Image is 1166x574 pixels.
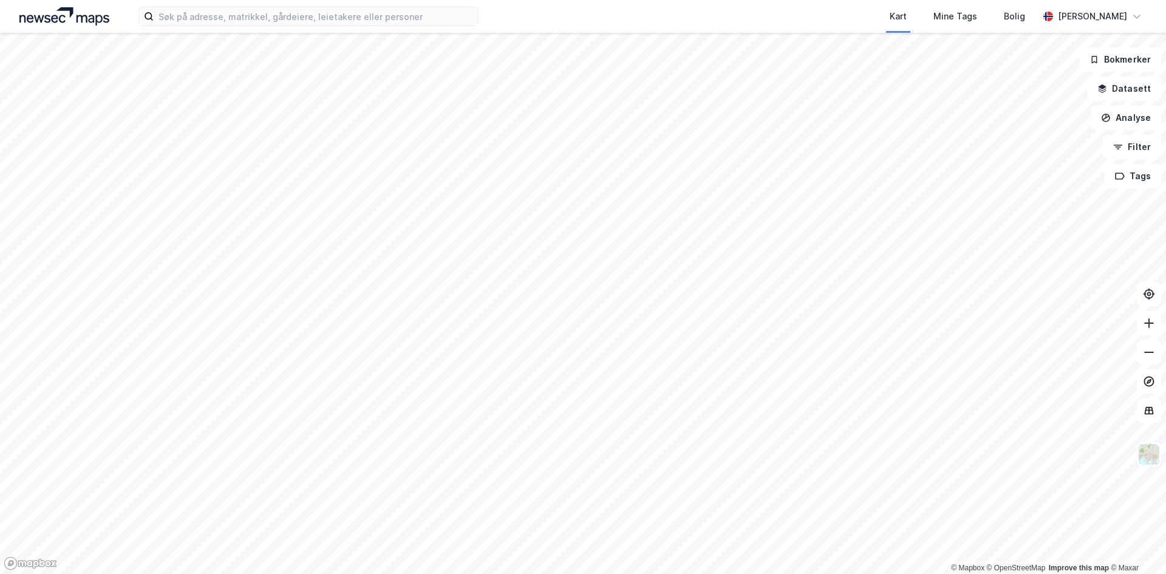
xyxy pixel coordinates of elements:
div: Bolig [1004,9,1025,24]
a: OpenStreetMap [987,564,1046,572]
button: Filter [1103,135,1161,159]
a: Mapbox [951,564,984,572]
a: Improve this map [1049,564,1109,572]
div: Kontrollprogram for chat [1105,516,1166,574]
div: Mine Tags [933,9,977,24]
img: logo.a4113a55bc3d86da70a041830d287a7e.svg [19,7,109,26]
img: Z [1137,443,1161,466]
a: Mapbox homepage [4,556,57,570]
iframe: Chat Widget [1105,516,1166,574]
button: Bokmerker [1079,47,1161,72]
div: Kart [890,9,907,24]
button: Datasett [1087,77,1161,101]
div: [PERSON_NAME] [1058,9,1127,24]
input: Søk på adresse, matrikkel, gårdeiere, leietakere eller personer [154,7,478,26]
button: Analyse [1091,106,1161,130]
button: Tags [1105,164,1161,188]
